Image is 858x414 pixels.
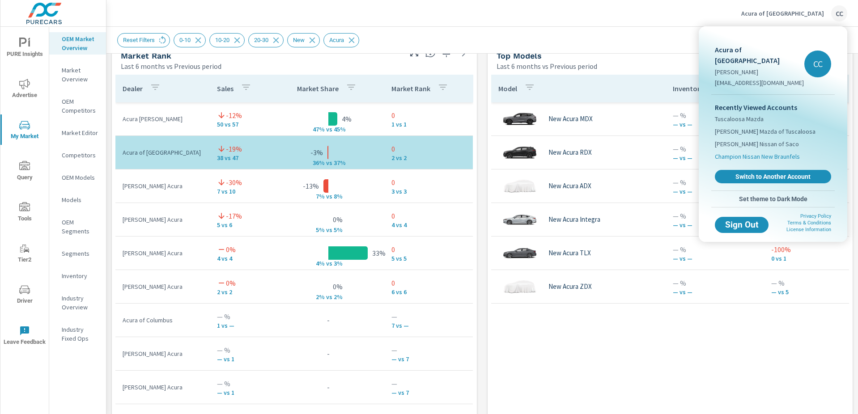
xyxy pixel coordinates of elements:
a: Switch to Another Account [715,170,831,183]
span: [PERSON_NAME] Nissan of Saco [715,139,799,148]
button: Set theme to Dark Mode [711,191,835,207]
p: [EMAIL_ADDRESS][DOMAIN_NAME] [715,78,804,87]
span: Set theme to Dark Mode [715,195,831,203]
button: Sign Out [715,217,769,233]
a: License Information [786,227,831,232]
span: Switch to Another Account [720,173,826,181]
span: [PERSON_NAME] Mazda of Tuscaloosa [715,127,816,136]
a: Terms & Conditions [787,220,831,226]
a: Privacy Policy [800,213,831,219]
p: Acura of [GEOGRAPHIC_DATA] [715,44,804,66]
span: Tuscaloosa Mazda [715,114,764,123]
p: Recently Viewed Accounts [715,102,831,113]
span: Champion Nissan New Braunfels [715,152,800,161]
span: Sign Out [722,221,761,229]
p: [PERSON_NAME] [715,68,804,76]
div: CC [804,51,831,77]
